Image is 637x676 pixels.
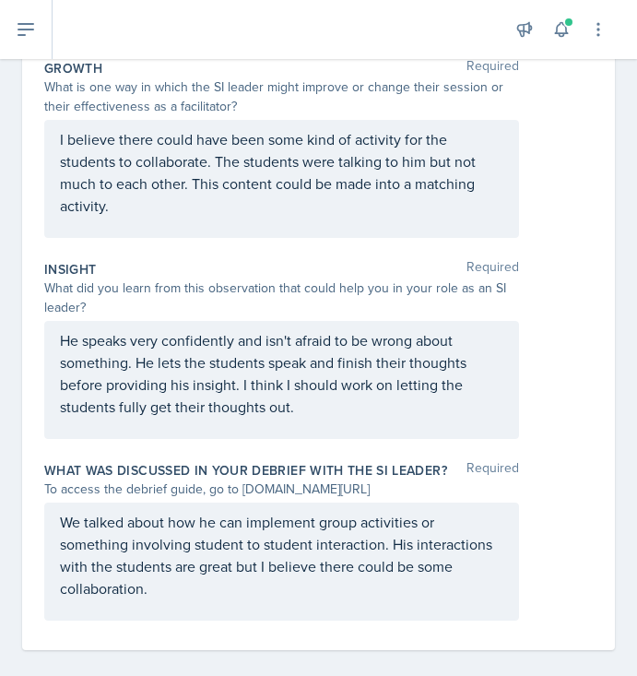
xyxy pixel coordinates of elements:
p: He speaks very confidently and isn't afraid to be wrong about something. He lets the students spe... [60,329,503,418]
p: I believe there could have been some kind of activity for the students to collaborate. The studen... [60,128,503,217]
span: Required [466,59,519,77]
div: What did you learn from this observation that could help you in your role as an SI leader? [44,279,519,317]
span: Required [466,461,519,480]
div: To access the debrief guide, go to [DOMAIN_NAME][URL] [44,480,519,499]
div: What is one way in which the SI leader might improve or change their session or their effectivene... [44,77,519,116]
label: What was discussed in your debrief with the SI Leader? [44,461,447,480]
label: Growth [44,59,102,77]
p: We talked about how he can implement group activities or something involving student to student i... [60,511,503,599]
label: Insight [44,260,96,279]
span: Required [466,260,519,279]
